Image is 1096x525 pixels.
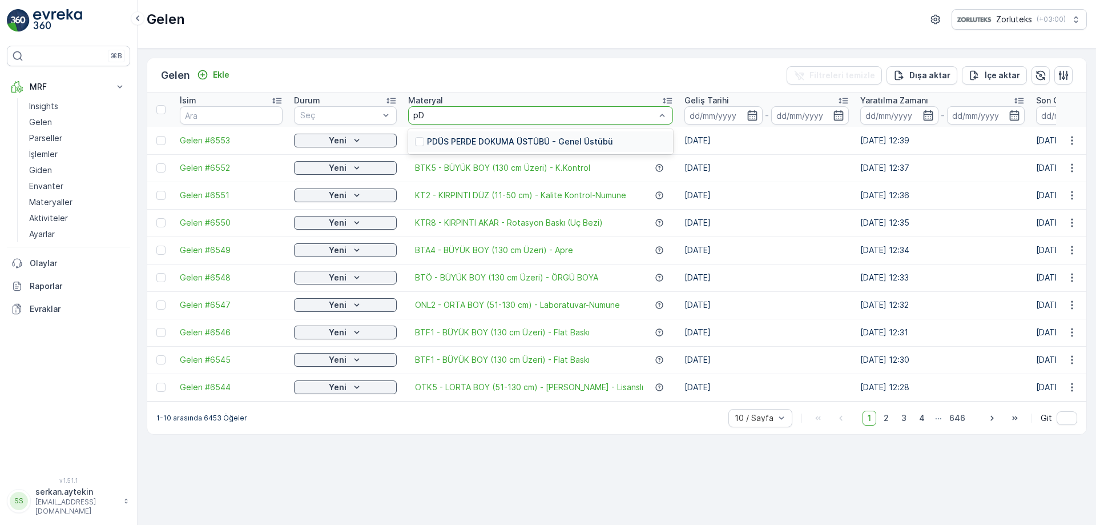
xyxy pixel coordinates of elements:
td: [DATE] [679,291,855,319]
td: [DATE] 12:39 [855,127,1030,154]
p: Yeni [329,327,346,338]
p: Yeni [329,245,346,256]
button: Yeni [294,353,397,367]
p: Parseller [29,133,62,144]
img: logo [7,9,30,32]
a: Aktiviteler [25,210,130,226]
span: Git [1041,412,1052,424]
span: 3 [896,411,912,426]
p: Materyaller [29,197,72,208]
p: Envanter [29,181,63,192]
p: ... [935,411,942,426]
span: OTK5 - LORTA BOY (51-130 cm) - [PERSON_NAME] - Lisanslı [415,382,643,393]
a: Ayarlar [25,226,130,242]
div: Toggle Row Selected [156,383,166,392]
a: Envanter [25,178,130,194]
span: 2 [879,411,894,426]
button: MRF [7,75,130,98]
p: Geliş Tarihi [684,95,729,106]
p: Ayarlar [29,229,55,240]
button: Filtreleri temizle [787,66,882,85]
a: Materyaller [25,194,130,210]
a: BTÖ - BÜYÜK BOY (130 cm Üzeri) - ÖRGÜ BOYA [415,272,598,283]
td: [DATE] [679,127,855,154]
p: Olaylar [30,258,126,269]
span: 4 [914,411,930,426]
td: [DATE] [679,237,855,264]
a: Gelen #6547 [180,299,283,311]
input: dd/mm/yyyy [860,106,938,125]
span: BTF1 - BÜYÜK BOY (130 cm Üzeri) - Flat Baskı [415,354,590,366]
td: [DATE] 12:36 [855,182,1030,209]
a: Parseller [25,130,130,146]
input: dd/mm/yyyy [771,106,849,125]
input: dd/mm/yyyy [684,106,763,125]
p: Yeni [329,162,346,174]
div: Toggle Row Selected [156,273,166,282]
div: Toggle Row Selected [156,136,166,145]
td: [DATE] [679,319,855,346]
p: serkan.aytekin [35,486,118,498]
p: - [941,109,945,122]
p: Insights [29,101,58,112]
input: Ara [180,106,283,125]
p: Zorluteks [996,14,1032,25]
a: Gelen #6544 [180,382,283,393]
p: Filtreleri temizle [809,70,875,81]
a: KT2 - KIRPINTI DÜZ (11-50 cm) - Kalite Kontrol-Numune [415,190,626,201]
td: [DATE] 12:32 [855,291,1030,319]
p: Gelen [147,10,185,29]
button: Yeni [294,134,397,147]
td: [DATE] 12:35 [855,209,1030,237]
p: Yeni [329,190,346,201]
a: Gelen #6545 [180,354,283,366]
div: SS [10,492,28,510]
div: Toggle Row Selected [156,191,166,200]
p: Giden [29,165,52,176]
button: SSserkan.aytekin[EMAIL_ADDRESS][DOMAIN_NAME] [7,486,130,516]
div: Toggle Row Selected [156,300,166,310]
p: ( +03:00 ) [1037,15,1066,24]
img: logo_light-DOdMpM7g.png [33,9,82,32]
td: [DATE] [679,154,855,182]
td: [DATE] [679,374,855,401]
span: Gelen #6549 [180,245,283,256]
p: Evraklar [30,303,126,315]
div: Toggle Row Selected [156,328,166,337]
a: Gelen #6553 [180,135,283,146]
p: Seç [300,110,379,121]
a: BTF1 - BÜYÜK BOY (130 cm Üzeri) - Flat Baskı [415,327,590,338]
a: Gelen [25,114,130,130]
a: Gelen #6546 [180,327,283,338]
button: Yeni [294,161,397,175]
div: Toggle Row Selected [156,163,166,173]
div: Toggle Row Selected [156,355,166,364]
td: [DATE] 12:33 [855,264,1030,291]
button: Yeni [294,189,397,202]
td: [DATE] 12:37 [855,154,1030,182]
td: [DATE] [679,346,855,374]
p: MRF [30,81,107,93]
a: Evraklar [7,298,130,320]
td: [DATE] [679,182,855,209]
td: [DATE] 12:31 [855,319,1030,346]
p: PDÜS PERDE DOKUMA ÜSTÜBÜ - Genel Üstübü [427,136,613,147]
p: Yeni [329,299,346,311]
a: Giden [25,162,130,178]
p: Dışa aktar [909,70,950,81]
a: Raporlar [7,275,130,298]
div: Toggle Row Selected [156,218,166,227]
button: Yeni [294,216,397,230]
a: Gelen #6548 [180,272,283,283]
a: Gelen #6552 [180,162,283,174]
a: Olaylar [7,252,130,275]
p: Yeni [329,382,346,393]
span: Gelen #6551 [180,190,283,201]
span: v 1.51.1 [7,477,130,484]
